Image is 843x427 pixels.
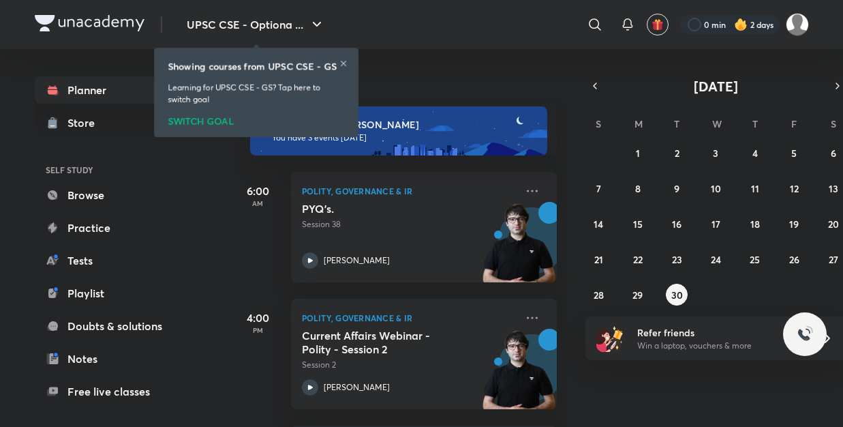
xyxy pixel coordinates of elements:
button: September 21, 2025 [587,248,609,270]
button: September 16, 2025 [666,213,688,235]
abbr: September 14, 2025 [594,218,603,231]
abbr: Monday [634,117,643,130]
abbr: September 8, 2025 [635,182,641,195]
p: Polity, Governance & IR [302,310,516,326]
a: Doubts & solutions [35,312,193,340]
h5: 6:00 [231,183,286,199]
p: [PERSON_NAME] [324,254,390,267]
img: evening [250,106,547,156]
button: UPSC CSE - Optiona ... [179,11,333,38]
img: Ayush Kumar [786,13,809,36]
img: referral [596,325,624,352]
button: September 9, 2025 [666,177,688,199]
p: AM [231,199,286,207]
h6: Refer friends [637,325,805,340]
button: September 29, 2025 [627,284,649,306]
img: Company Logo [35,15,144,31]
p: [PERSON_NAME] [324,381,390,394]
button: avatar [647,14,669,35]
h5: Current Affairs Webinar - Polity - Session 2 [302,329,472,356]
abbr: September 11, 2025 [751,182,759,195]
abbr: September 1, 2025 [636,147,640,160]
a: Store [35,109,193,136]
button: September 17, 2025 [705,213,726,235]
abbr: September 9, 2025 [674,182,679,195]
abbr: September 3, 2025 [713,147,718,160]
img: streak [734,18,748,31]
button: September 3, 2025 [705,142,726,164]
p: Session 2 [302,359,516,371]
abbr: September 7, 2025 [596,182,601,195]
button: September 8, 2025 [627,177,649,199]
abbr: September 10, 2025 [711,182,721,195]
abbr: September 13, 2025 [829,182,838,195]
a: Planner [35,76,193,104]
button: September 18, 2025 [744,213,766,235]
abbr: September 2, 2025 [675,147,679,160]
abbr: Sunday [596,117,601,130]
h6: Good evening, [PERSON_NAME] [272,119,535,131]
abbr: September 15, 2025 [633,218,643,231]
abbr: September 22, 2025 [633,253,643,266]
abbr: September 20, 2025 [828,218,839,231]
button: September 23, 2025 [666,248,688,270]
abbr: September 4, 2025 [752,147,758,160]
button: September 1, 2025 [627,142,649,164]
button: September 22, 2025 [627,248,649,270]
a: Notes [35,345,193,372]
abbr: September 25, 2025 [750,253,760,266]
button: September 12, 2025 [783,177,805,199]
abbr: Friday [791,117,797,130]
button: September 30, 2025 [666,284,688,306]
button: September 4, 2025 [744,142,766,164]
img: unacademy [482,202,557,296]
abbr: Tuesday [674,117,679,130]
a: Practice [35,214,193,241]
abbr: September 27, 2025 [829,253,838,266]
abbr: September 28, 2025 [594,289,604,301]
button: September 14, 2025 [587,213,609,235]
button: September 15, 2025 [627,213,649,235]
button: [DATE] [604,76,828,95]
abbr: September 17, 2025 [711,218,720,231]
p: Session 38 [302,218,516,231]
abbr: Thursday [752,117,758,130]
button: September 28, 2025 [587,284,609,306]
h5: PYQ’s. [302,202,472,216]
button: September 19, 2025 [783,213,805,235]
img: unacademy [482,329,557,423]
abbr: September 6, 2025 [831,147,836,160]
abbr: September 21, 2025 [594,253,603,266]
a: Free live classes [35,378,193,405]
h4: [DATE] [250,76,570,93]
img: ttu [797,326,813,342]
h6: SELF STUDY [35,158,193,181]
button: September 24, 2025 [705,248,726,270]
abbr: September 16, 2025 [672,218,681,231]
a: Company Logo [35,15,144,35]
button: September 11, 2025 [744,177,766,199]
abbr: September 5, 2025 [791,147,797,160]
p: PM [231,326,286,334]
abbr: September 24, 2025 [711,253,721,266]
p: Polity, Governance & IR [302,183,516,199]
a: Tests [35,247,193,274]
button: September 5, 2025 [783,142,805,164]
abbr: September 18, 2025 [750,218,760,231]
a: Browse [35,181,193,209]
abbr: September 19, 2025 [789,218,799,231]
abbr: September 30, 2025 [671,289,683,301]
abbr: September 23, 2025 [672,253,682,266]
abbr: Wednesday [712,117,722,130]
button: September 10, 2025 [705,177,726,199]
h5: 4:00 [231,310,286,326]
abbr: September 29, 2025 [632,289,643,301]
img: avatar [652,18,664,31]
button: September 26, 2025 [783,248,805,270]
p: You have 3 events [DATE] [272,132,535,143]
button: September 25, 2025 [744,248,766,270]
h6: Showing courses from UPSC CSE - GS [168,59,337,73]
button: September 7, 2025 [587,177,609,199]
div: Store [67,115,103,131]
abbr: September 26, 2025 [789,253,799,266]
